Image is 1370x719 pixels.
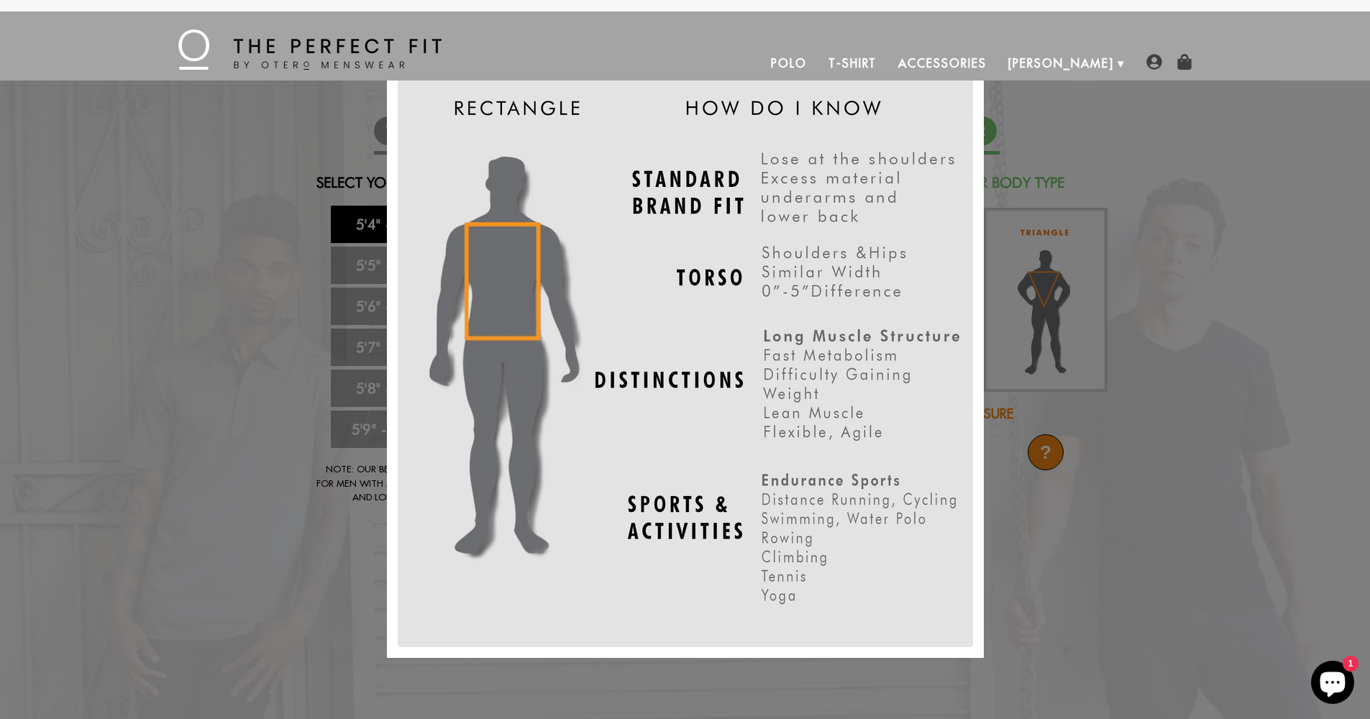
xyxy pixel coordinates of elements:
[1307,661,1358,707] inbox-online-store-chat: Shopify online store chat
[760,46,818,81] a: Polo
[178,29,442,70] img: The Perfect Fit - by Otero Menswear - Logo
[887,46,997,81] a: Accessories
[818,46,887,81] a: T-Shirt
[997,46,1125,81] a: [PERSON_NAME]
[1146,54,1162,70] img: user-account-icon.png
[1177,54,1192,70] img: shopping-bag-icon.png
[398,72,973,647] img: Rectangle_Chart_2_for_website_800x.png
